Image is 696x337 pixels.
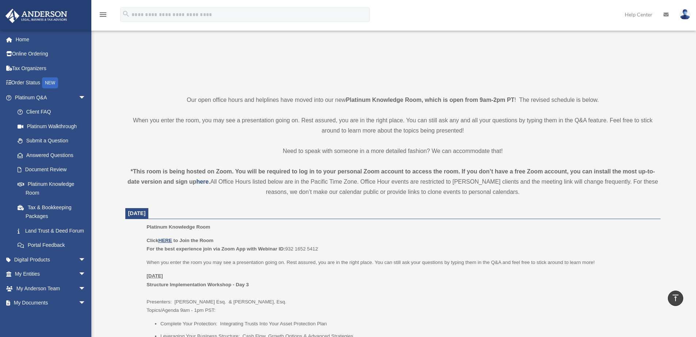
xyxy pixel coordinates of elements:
[128,168,655,185] strong: *This room is being hosted on Zoom. You will be required to log in to your personal Zoom account ...
[3,9,69,23] img: Anderson Advisors Platinum Portal
[5,296,97,310] a: My Documentsarrow_drop_down
[99,13,107,19] a: menu
[147,282,249,287] b: Structure Implementation Workshop - Day 3
[668,291,683,306] a: vertical_align_top
[5,76,97,91] a: Order StatusNEW
[5,252,97,267] a: Digital Productsarrow_drop_down
[5,281,97,296] a: My Anderson Teamarrow_drop_down
[10,148,97,162] a: Answered Questions
[10,223,97,238] a: Land Trust & Deed Forum
[160,319,655,328] li: Complete Your Protection: Integrating Trusts Into Your Asset Protection Plan
[671,294,680,302] i: vertical_align_top
[5,267,97,282] a: My Entitiesarrow_drop_down
[5,90,97,105] a: Platinum Q&Aarrow_drop_down
[147,236,655,253] p: 932 1652 5412
[10,119,97,134] a: Platinum Walkthrough
[680,9,691,20] img: User Pic
[10,200,97,223] a: Tax & Bookkeeping Packages
[147,272,655,315] p: Presenters: [PERSON_NAME] Esq. & [PERSON_NAME], Esq. Topics/Agenda 9am - 1pm PST:
[5,310,97,325] a: Online Learningarrow_drop_down
[147,238,173,243] b: Click
[79,90,93,105] span: arrow_drop_down
[79,267,93,282] span: arrow_drop_down
[10,177,93,200] a: Platinum Knowledge Room
[79,310,93,325] span: arrow_drop_down
[196,179,209,185] a: here
[147,258,655,267] p: When you enter the room you may see a presentation going on. Rest assured, you are in the right p...
[10,105,97,119] a: Client FAQ
[79,296,93,311] span: arrow_drop_down
[147,246,285,252] b: For the best experience join via Zoom App with Webinar ID:
[122,10,130,18] i: search
[158,238,172,243] a: HERE
[174,238,214,243] b: to Join the Room
[147,273,163,279] u: [DATE]
[125,166,661,197] div: All Office Hours listed below are in the Pacific Time Zone. Office Hour events are restricted to ...
[125,146,661,156] p: Need to speak with someone in a more detailed fashion? We can accommodate that!
[10,162,97,177] a: Document Review
[79,281,93,296] span: arrow_drop_down
[10,134,97,148] a: Submit a Question
[147,224,210,230] span: Platinum Knowledge Room
[99,10,107,19] i: menu
[346,97,514,103] strong: Platinum Knowledge Room, which is open from 9am-2pm PT
[128,210,146,216] span: [DATE]
[10,238,97,253] a: Portal Feedback
[42,77,58,88] div: NEW
[125,95,661,105] p: Our open office hours and helplines have moved into our new ! The revised schedule is below.
[5,61,97,76] a: Tax Organizers
[125,115,661,136] p: When you enter the room, you may see a presentation going on. Rest assured, you are in the right ...
[5,47,97,61] a: Online Ordering
[5,32,97,47] a: Home
[79,252,93,267] span: arrow_drop_down
[209,179,210,185] strong: .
